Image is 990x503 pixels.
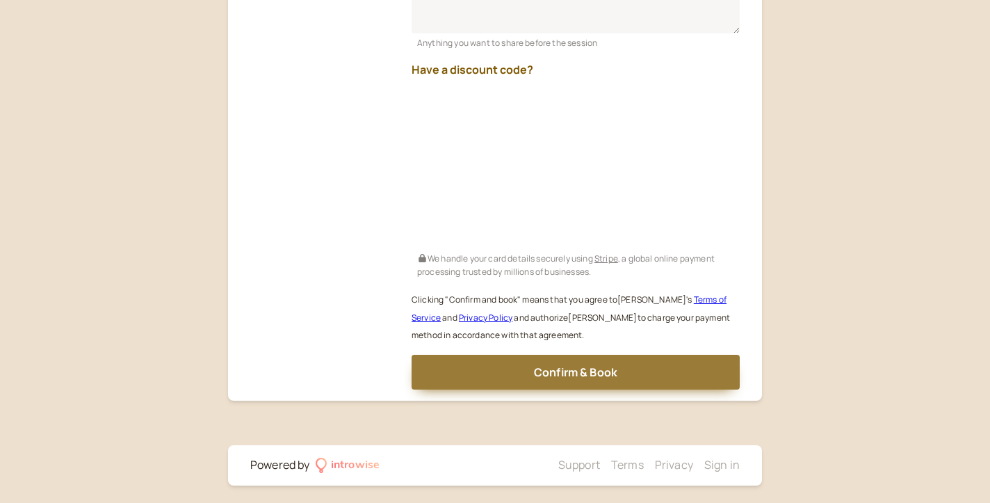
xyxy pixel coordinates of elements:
a: Terms [611,457,644,472]
div: We handle your card details securely using , a global online payment processing trusted by millio... [412,249,740,279]
div: Anything you want to share before the session [412,33,740,49]
button: Confirm & Book [412,355,740,390]
a: Privacy [655,457,693,472]
small: Clicking "Confirm and book" means that you agree to [PERSON_NAME] ' s and and authorize [PERSON_N... [412,294,730,342]
a: Stripe [594,253,618,264]
a: Terms of Service [412,294,727,324]
a: Support [558,457,600,472]
div: introwise [331,456,380,474]
a: Sign in [704,457,740,472]
span: Confirm & Book [534,365,617,380]
a: Privacy Policy [459,312,512,324]
button: Have a discount code? [412,63,533,76]
iframe: Secure payment input frame [409,88,742,249]
div: Powered by [250,456,310,474]
a: introwise [316,456,380,474]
